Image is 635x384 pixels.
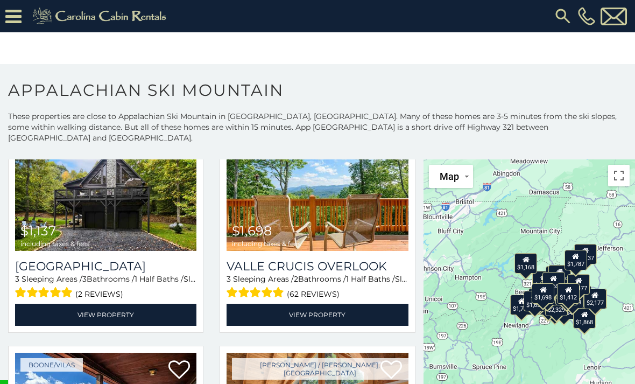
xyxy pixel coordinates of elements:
[575,7,598,25] a: [PHONE_NUMBER]
[15,259,196,274] a: [GEOGRAPHIC_DATA]
[20,240,89,247] span: including taxes & fees
[15,274,196,301] div: Sleeping Areas / Bathrooms / Sleeps:
[227,274,231,284] span: 3
[549,265,571,285] div: $1,849
[537,284,559,305] div: $1,404
[294,274,298,284] span: 2
[574,308,596,328] div: $1,868
[15,129,196,251] a: Creekside Hideaway $1,137 including taxes & fees
[553,299,575,319] div: $1,254
[555,284,578,305] div: $1,432
[227,259,408,274] a: Valle Crucis Overlook
[227,129,408,251] img: Valle Crucis Overlook
[429,165,473,188] button: Change map style
[15,304,196,326] a: View Property
[75,287,123,301] span: (2 reviews)
[346,274,395,284] span: 1 Half Baths /
[20,223,56,239] span: $1,137
[558,283,580,303] div: $1,412
[15,259,196,274] h3: Creekside Hideaway
[567,274,590,294] div: $1,477
[584,289,606,309] div: $2,177
[515,253,538,274] div: $1,168
[227,129,408,251] a: Valle Crucis Overlook $1,698 including taxes & fees
[15,129,196,251] img: Creekside Hideaway
[565,249,587,270] div: $1,787
[574,243,597,264] div: $1,137
[510,295,533,315] div: $1,770
[232,358,408,380] a: [PERSON_NAME] / [PERSON_NAME], [GEOGRAPHIC_DATA]
[287,287,340,301] span: (62 reviews)
[227,304,408,326] a: View Property
[82,274,87,284] span: 3
[168,359,190,382] a: Add to favorites
[232,240,301,247] span: including taxes & fees
[232,223,272,239] span: $1,698
[20,358,83,372] a: Boone/Vilas
[135,274,184,284] span: 1 Half Baths /
[542,272,565,292] div: $1,657
[545,295,568,316] div: $2,329
[27,5,175,27] img: Khaki-logo.png
[532,283,555,304] div: $1,698
[553,6,573,26] img: search-regular.svg
[533,271,555,291] div: $4,245
[608,165,630,186] button: Toggle fullscreen view
[15,274,19,284] span: 3
[440,171,459,182] span: Map
[524,290,546,311] div: $1,653
[561,288,584,308] div: $1,809
[227,274,408,301] div: Sleeping Areas / Bathrooms / Sleeps:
